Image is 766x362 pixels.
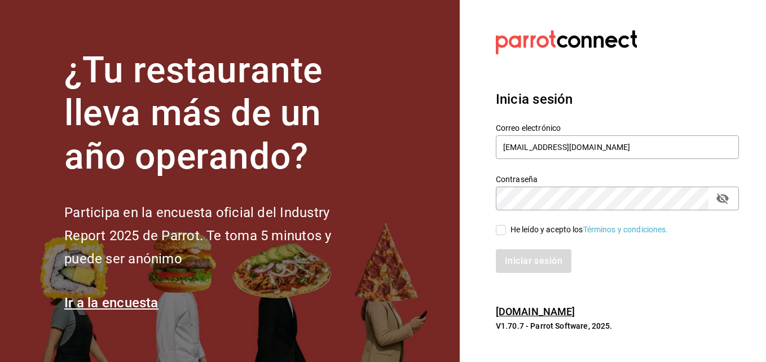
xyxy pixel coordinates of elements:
label: Contraseña [496,175,739,183]
button: passwordField [713,189,732,208]
a: Términos y condiciones. [583,225,668,234]
div: He leído y acepto los [510,224,668,236]
h3: Inicia sesión [496,89,739,109]
h1: ¿Tu restaurante lleva más de un año operando? [64,49,369,179]
h2: Participa en la encuesta oficial del Industry Report 2025 de Parrot. Te toma 5 minutos y puede se... [64,201,369,270]
input: Ingresa tu correo electrónico [496,135,739,159]
label: Correo electrónico [496,123,739,131]
a: Ir a la encuesta [64,295,159,311]
p: V1.70.7 - Parrot Software, 2025. [496,320,739,332]
a: [DOMAIN_NAME] [496,306,575,317]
